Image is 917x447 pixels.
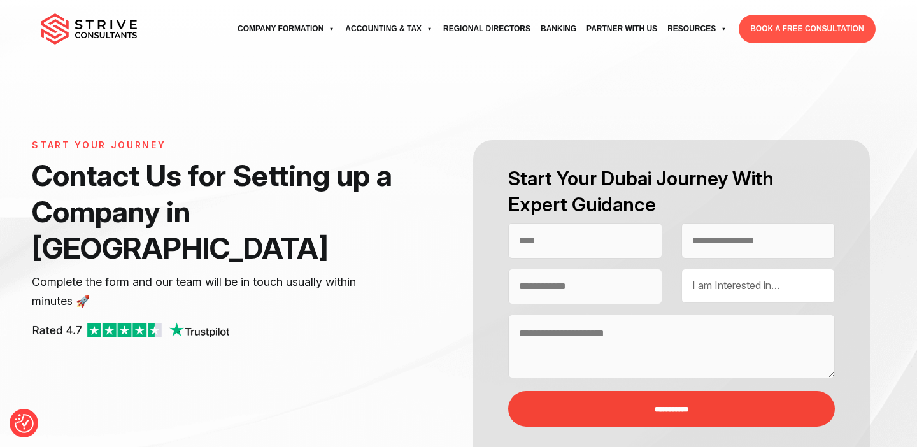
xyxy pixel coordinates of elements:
a: Accounting & Tax [340,11,438,46]
a: Company Formation [232,11,340,46]
a: Banking [536,11,581,46]
a: BOOK A FREE CONSULTATION [739,15,875,43]
h6: START YOUR JOURNEY [32,140,399,151]
p: Complete the form and our team will be in touch usually within minutes 🚀 [32,273,399,311]
button: Consent Preferences [15,414,34,433]
img: Revisit consent button [15,414,34,433]
h1: Contact Us for Setting up a Company in [GEOGRAPHIC_DATA] [32,157,399,266]
span: I am Interested in… [692,279,780,292]
img: main-logo.svg [41,13,137,45]
a: Partner with Us [581,11,662,46]
a: Resources [662,11,732,46]
h2: Start Your Dubai Journey With Expert Guidance [508,166,835,218]
a: Regional Directors [438,11,536,46]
